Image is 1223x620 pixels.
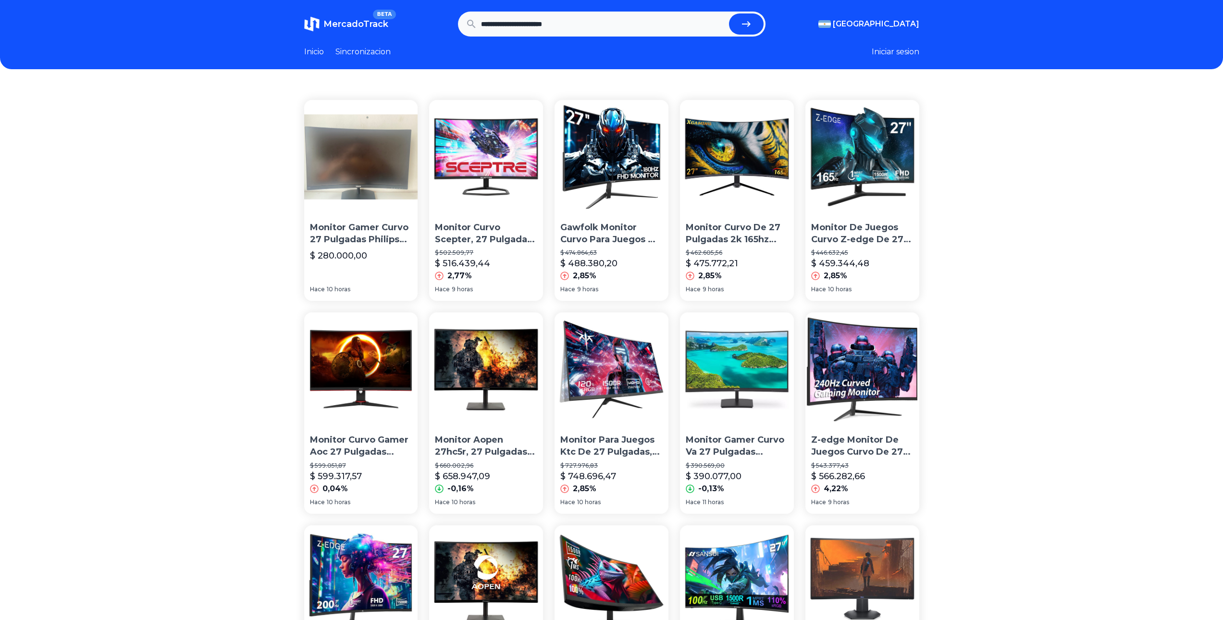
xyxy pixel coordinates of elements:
[686,257,738,270] p: $ 475.772,21
[680,312,794,513] a: Monitor Gamer Curvo Va 27 Pulgadas Philips Freesync PcregMonitor Gamer Curvo Va 27 Pulgadas Phili...
[686,249,788,257] p: $ 462.605,56
[824,270,847,282] p: 2,85%
[447,483,474,495] p: -0,16%
[703,285,724,293] span: 9 horas
[686,222,788,246] p: Monitor Curvo De 27 Pulgadas 2k 165hz 1500r, Qhd 2560 X 1440
[833,18,919,30] span: [GEOGRAPHIC_DATA]
[703,498,724,506] span: 11 horas
[560,285,575,293] span: Hace
[435,257,490,270] p: $ 516.439,44
[435,470,490,483] p: $ 658.947,09
[310,249,367,262] p: $ 280.000,00
[447,270,472,282] p: 2,77%
[335,46,391,58] a: Sincronizacion
[560,434,663,458] p: Monitor Para Juegos Ktc De 27 Pulgadas, Monitor Curvo 1440p,
[310,285,325,293] span: Hace
[310,222,412,246] p: Monitor Gamer Curvo 27 Pulgadas Philips Freesync + Soporte
[805,100,919,301] a: Monitor De Juegos Curvo Z-edge De 27 Pulgadas, Modo De JuegoMonitor De Juegos Curvo Z-edge De 27 ...
[323,19,388,29] span: MercadoTrack
[577,285,598,293] span: 9 horas
[435,434,537,458] p: Monitor Aopen 27hc5r, 27 Pulgadas, Curvado 1500r, Full Hd, V
[327,498,350,506] span: 10 horas
[577,498,601,506] span: 10 horas
[811,257,869,270] p: $ 459.344,48
[435,285,450,293] span: Hace
[560,498,575,506] span: Hace
[824,483,848,495] p: 4,22%
[811,470,865,483] p: $ 566.282,66
[811,285,826,293] span: Hace
[304,312,418,426] img: Monitor Curvo Gamer Aoc 27 Pulgadas 240hz C27g2ze
[560,249,663,257] p: $ 474.864,63
[680,312,794,426] img: Monitor Gamer Curvo Va 27 Pulgadas Philips Freesync Pcreg
[805,312,919,426] img: Z-edge Monitor De Juegos Curvo De 27 Pulgadas 16:xhz 1 Ms De
[680,100,794,301] a: Monitor Curvo De 27 Pulgadas 2k 165hz 1500r, Qhd 2560 X 1440Monitor Curvo De 27 Pulgadas 2k 165hz...
[435,498,450,506] span: Hace
[304,312,418,513] a: Monitor Curvo Gamer Aoc 27 Pulgadas 240hz C27g2ze Monitor Curvo Gamer Aoc 27 Pulgadas 240hz C27g2...
[811,249,914,257] p: $ 446.632,45
[811,498,826,506] span: Hace
[304,100,418,214] img: Monitor Gamer Curvo 27 Pulgadas Philips Freesync + Soporte
[327,285,350,293] span: 10 horas
[698,270,722,282] p: 2,85%
[818,20,831,28] img: Argentina
[573,483,596,495] p: 2,85%
[435,462,537,470] p: $ 660.002,96
[429,312,543,513] a: Monitor Aopen 27hc5r, 27 Pulgadas, Curvado 1500r, Full Hd, VMonitor Aopen 27hc5r, 27 Pulgadas, Cu...
[811,462,914,470] p: $ 543.377,43
[560,470,616,483] p: $ 748.696,47
[310,498,325,506] span: Hace
[818,18,919,30] button: [GEOGRAPHIC_DATA]
[452,285,473,293] span: 9 horas
[435,222,537,246] p: Monitor Curvo Scepter, 27 Pulgadas, 240 Hz, Displayport, Hdm
[686,434,788,458] p: Monitor Gamer Curvo Va 27 Pulgadas Philips Freesync Pcreg
[805,312,919,513] a: Z-edge Monitor De Juegos Curvo De 27 Pulgadas 16:xhz 1 Ms DeZ-edge Monitor De Juegos Curvo De 27 ...
[435,249,537,257] p: $ 502.509,77
[310,462,412,470] p: $ 599.051,87
[680,100,794,214] img: Monitor Curvo De 27 Pulgadas 2k 165hz 1500r, Qhd 2560 X 1440
[686,498,701,506] span: Hace
[310,470,362,483] p: $ 599.317,57
[373,10,395,19] span: BETA
[304,46,324,58] a: Inicio
[555,100,668,214] img: Gawfolk Monitor Curvo Para Juegos De 27 Pulgadas Monitor Pc
[304,16,320,32] img: MercadoTrack
[555,100,668,301] a: Gawfolk Monitor Curvo Para Juegos De 27 Pulgadas Monitor PcGawfolk Monitor Curvo Para Juegos De 2...
[429,100,543,214] img: Monitor Curvo Scepter, 27 Pulgadas, 240 Hz, Displayport, Hdm
[304,100,418,301] a: Monitor Gamer Curvo 27 Pulgadas Philips Freesync + SoporteMonitor Gamer Curvo 27 Pulgadas Philips...
[560,257,618,270] p: $ 488.380,20
[811,434,914,458] p: Z-edge Monitor De Juegos Curvo De 27 Pulgadas 16:xhz 1 Ms [PERSON_NAME]
[686,462,788,470] p: $ 390.569,00
[560,462,663,470] p: $ 727.976,83
[310,434,412,458] p: Monitor Curvo Gamer Aoc 27 Pulgadas 240hz C27g2ze
[429,100,543,301] a: Monitor Curvo Scepter, 27 Pulgadas, 240 Hz, Displayport, HdmMonitor Curvo Scepter, 27 Pulgadas, 2...
[686,470,741,483] p: $ 390.077,00
[452,498,475,506] span: 10 horas
[828,285,852,293] span: 10 horas
[304,16,388,32] a: MercadoTrackBETA
[573,270,596,282] p: 2,85%
[560,222,663,246] p: Gawfolk Monitor Curvo Para Juegos De 27 Pulgadas Monitor Pc
[555,312,668,426] img: Monitor Para Juegos Ktc De 27 Pulgadas, Monitor Curvo 1440p,
[828,498,849,506] span: 9 horas
[686,285,701,293] span: Hace
[555,312,668,513] a: Monitor Para Juegos Ktc De 27 Pulgadas, Monitor Curvo 1440p,Monitor Para Juegos Ktc De 27 Pulgada...
[872,46,919,58] button: Iniciar sesion
[698,483,724,495] p: -0,13%
[811,222,914,246] p: Monitor De Juegos Curvo Z-edge De 27 Pulgadas, Modo De Juego
[429,312,543,426] img: Monitor Aopen 27hc5r, 27 Pulgadas, Curvado 1500r, Full Hd, V
[322,483,348,495] p: 0,04%
[805,100,919,214] img: Monitor De Juegos Curvo Z-edge De 27 Pulgadas, Modo De Juego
